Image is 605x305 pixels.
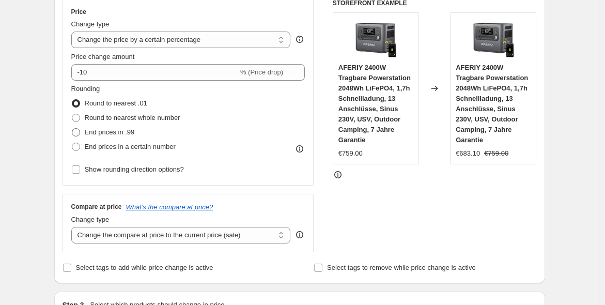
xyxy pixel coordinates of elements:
[240,68,283,76] span: % (Price drop)
[71,64,238,81] input: -15
[85,99,147,107] span: Round to nearest .01
[85,165,184,173] span: Show rounding direction options?
[85,114,180,121] span: Round to nearest whole number
[456,64,528,144] span: AFERIY 2400W Tragbare Powerstation 2048Wh LiFePO4, 1,7h Schnellladung, 13 Anschlüsse, Sinus 230V,...
[85,143,176,150] span: End prices in a certain number
[355,18,396,59] img: 71cUb06JfvL_80x.jpg
[294,230,305,240] div: help
[71,20,110,28] span: Change type
[71,203,122,211] h3: Compare at price
[338,148,363,159] div: €759.00
[473,18,514,59] img: 71cUb06JfvL_80x.jpg
[484,148,508,159] strike: €759.00
[294,34,305,44] div: help
[456,148,480,159] div: €683.10
[71,53,135,60] span: Price change amount
[327,264,476,271] span: Select tags to remove while price change is active
[71,8,86,16] h3: Price
[338,64,411,144] span: AFERIY 2400W Tragbare Powerstation 2048Wh LiFePO4, 1,7h Schnellladung, 13 Anschlüsse, Sinus 230V,...
[126,203,213,211] button: What's the compare at price?
[85,128,135,136] span: End prices in .99
[76,264,213,271] span: Select tags to add while price change is active
[71,85,100,93] span: Rounding
[71,216,110,223] span: Change type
